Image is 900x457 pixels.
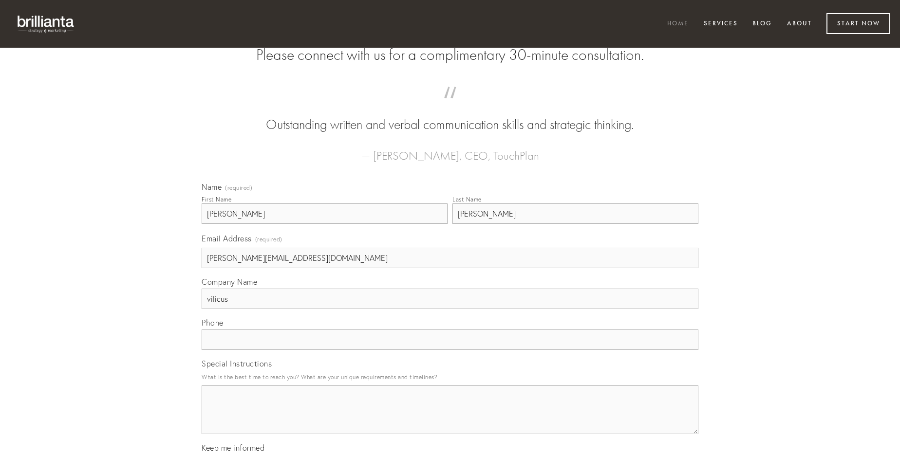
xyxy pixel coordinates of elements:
[202,318,224,328] span: Phone
[225,185,252,191] span: (required)
[697,16,744,32] a: Services
[202,46,698,64] h2: Please connect with us for a complimentary 30-minute consultation.
[746,16,778,32] a: Blog
[10,10,83,38] img: brillianta - research, strategy, marketing
[202,359,272,368] span: Special Instructions
[781,16,818,32] a: About
[217,134,683,165] figcaption: — [PERSON_NAME], CEO, TouchPlan
[202,196,231,203] div: First Name
[202,370,698,384] p: What is the best time to reach you? What are your unique requirements and timelines?
[202,277,257,287] span: Company Name
[202,443,264,453] span: Keep me informed
[202,182,222,192] span: Name
[661,16,695,32] a: Home
[202,234,252,243] span: Email Address
[217,96,683,134] blockquote: Outstanding written and verbal communication skills and strategic thinking.
[826,13,890,34] a: Start Now
[217,96,683,115] span: “
[452,196,482,203] div: Last Name
[255,233,282,246] span: (required)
